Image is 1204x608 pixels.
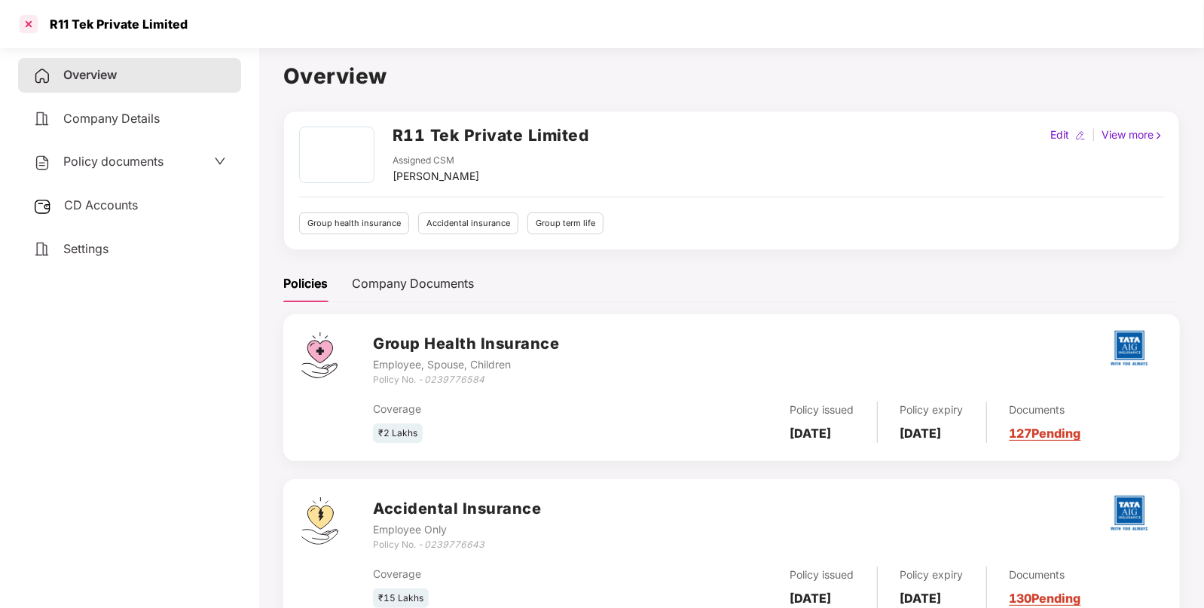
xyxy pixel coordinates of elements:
div: Employee Only [373,521,541,538]
div: Assigned CSM [393,154,479,168]
img: editIcon [1075,130,1086,141]
div: Company Documents [352,274,474,293]
div: Policy No. - [373,373,559,387]
span: down [214,155,226,167]
div: Group health insurance [299,212,409,234]
div: Policy expiry [900,567,964,583]
div: Policy expiry [900,402,964,418]
img: rightIcon [1154,130,1164,141]
img: tatag.png [1103,487,1156,539]
h1: Overview [283,60,1180,93]
h3: Group Health Insurance [373,332,559,356]
b: [DATE] [900,426,942,441]
div: | [1089,127,1099,143]
a: 127 Pending [1010,426,1081,441]
div: Documents [1010,402,1081,418]
div: Policy No. - [373,538,541,552]
img: svg+xml;base64,PHN2ZyB4bWxucz0iaHR0cDovL3d3dy53My5vcmcvMjAwMC9zdmciIHdpZHRoPSIyNCIgaGVpZ2h0PSIyNC... [33,240,51,258]
img: tatag.png [1103,322,1156,374]
div: Policy issued [790,567,854,583]
h2: R11 Tek Private Limited [393,123,589,148]
img: svg+xml;base64,PHN2ZyB3aWR0aD0iMjUiIGhlaWdodD0iMjQiIHZpZXdCb3g9IjAgMCAyNSAyNCIgZmlsbD0ibm9uZSIgeG... [33,197,52,215]
span: Policy documents [63,154,163,169]
b: [DATE] [790,591,832,606]
span: Company Details [63,111,160,126]
img: svg+xml;base64,PHN2ZyB4bWxucz0iaHR0cDovL3d3dy53My5vcmcvMjAwMC9zdmciIHdpZHRoPSIyNCIgaGVpZ2h0PSIyNC... [33,110,51,128]
div: Documents [1010,567,1081,583]
b: [DATE] [790,426,832,441]
img: svg+xml;base64,PHN2ZyB4bWxucz0iaHR0cDovL3d3dy53My5vcmcvMjAwMC9zdmciIHdpZHRoPSI0Ny43MTQiIGhlaWdodD... [301,332,338,378]
h3: Accidental Insurance [373,497,541,521]
div: Coverage [373,566,636,582]
span: CD Accounts [64,197,138,212]
div: Policy issued [790,402,854,418]
div: View more [1099,127,1167,143]
div: [PERSON_NAME] [393,168,479,185]
div: ₹2 Lakhs [373,423,423,444]
span: Settings [63,241,108,256]
div: Accidental insurance [418,212,518,234]
div: Edit [1047,127,1072,143]
i: 0239776643 [424,539,484,550]
div: Coverage [373,401,636,417]
div: Employee, Spouse, Children [373,356,559,373]
b: [DATE] [900,591,942,606]
div: R11 Tek Private Limited [41,17,188,32]
i: 0239776584 [424,374,484,385]
img: svg+xml;base64,PHN2ZyB4bWxucz0iaHR0cDovL3d3dy53My5vcmcvMjAwMC9zdmciIHdpZHRoPSIyNCIgaGVpZ2h0PSIyNC... [33,67,51,85]
img: svg+xml;base64,PHN2ZyB4bWxucz0iaHR0cDovL3d3dy53My5vcmcvMjAwMC9zdmciIHdpZHRoPSI0OS4zMjEiIGhlaWdodD... [301,497,338,545]
a: 130 Pending [1010,591,1081,606]
div: Policies [283,274,328,293]
img: svg+xml;base64,PHN2ZyB4bWxucz0iaHR0cDovL3d3dy53My5vcmcvMjAwMC9zdmciIHdpZHRoPSIyNCIgaGVpZ2h0PSIyNC... [33,154,51,172]
span: Overview [63,67,117,82]
div: Group term life [527,212,604,234]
